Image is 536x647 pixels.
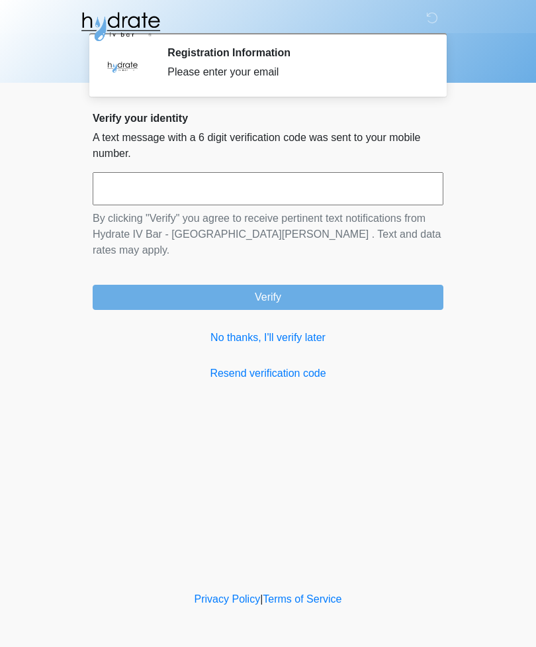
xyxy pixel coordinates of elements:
a: No thanks, I'll verify later [93,330,443,346]
p: A text message with a 6 digit verification code was sent to your mobile number. [93,130,443,162]
a: | [260,593,263,605]
button: Verify [93,285,443,310]
img: Hydrate IV Bar - Fort Collins Logo [79,10,161,43]
a: Privacy Policy [195,593,261,605]
a: Terms of Service [263,593,341,605]
div: Please enter your email [167,64,424,80]
p: By clicking "Verify" you agree to receive pertinent text notifications from Hydrate IV Bar - [GEO... [93,211,443,258]
img: Agent Avatar [103,46,142,86]
h2: Verify your identity [93,112,443,124]
a: Resend verification code [93,366,443,381]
